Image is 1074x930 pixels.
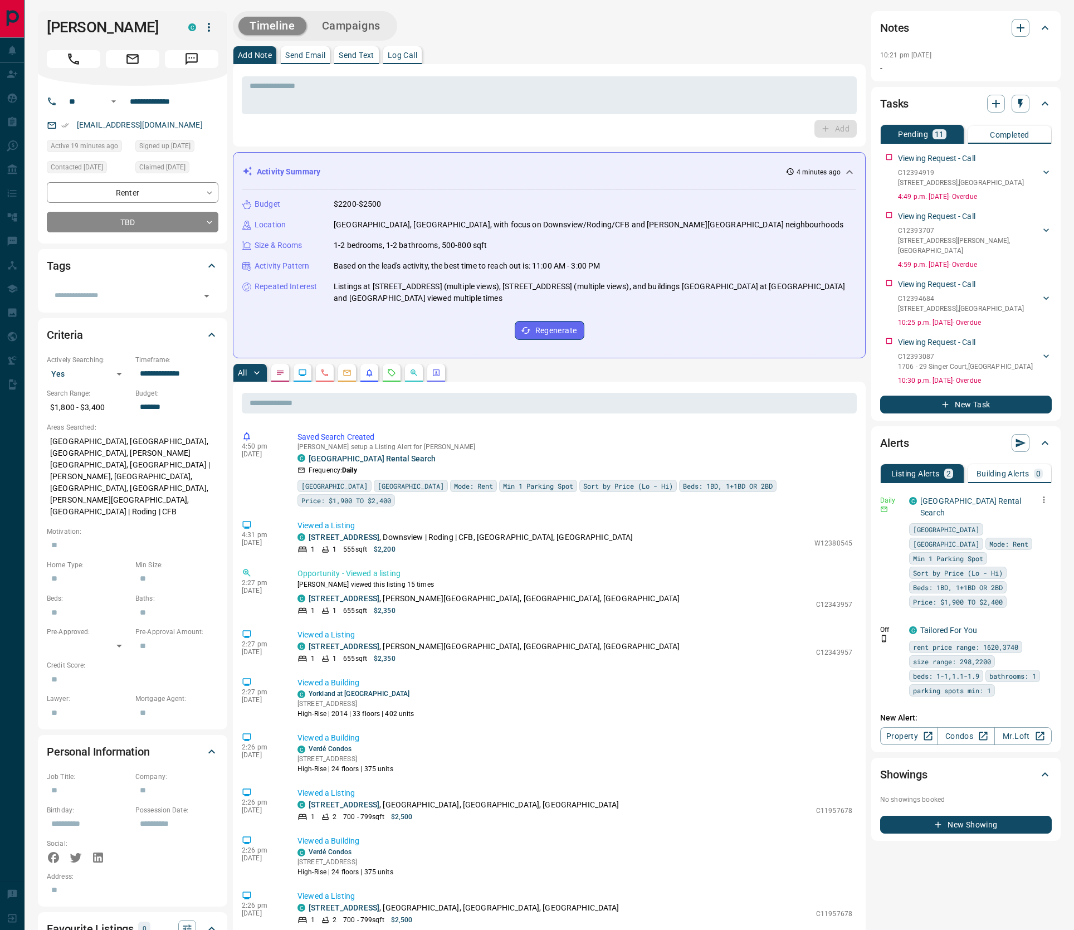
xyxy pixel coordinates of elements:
[880,95,909,113] h2: Tasks
[1036,470,1041,478] p: 0
[683,480,773,491] span: Beds: 1BD, 1+1BD OR 2BD
[339,51,374,59] p: Send Text
[989,670,1036,681] span: bathrooms: 1
[880,434,909,452] h2: Alerts
[320,368,329,377] svg: Calls
[334,281,856,304] p: Listings at [STREET_ADDRESS] (multiple views), [STREET_ADDRESS] (multiple views), and buildings [...
[342,466,357,474] strong: Daily
[880,14,1052,41] div: Notes
[334,219,843,231] p: [GEOGRAPHIC_DATA], [GEOGRAPHIC_DATA], with focus on Downsview/Roding/CFB and [PERSON_NAME][GEOGRA...
[880,625,902,635] p: Off
[242,846,281,854] p: 2:26 pm
[242,531,281,539] p: 4:31 pm
[913,656,991,667] span: size range: 298,2200
[47,140,130,155] div: Mon Sep 15 2025
[199,288,214,304] button: Open
[343,812,384,822] p: 700 - 799 sqft
[47,432,218,521] p: [GEOGRAPHIC_DATA], [GEOGRAPHIC_DATA], [GEOGRAPHIC_DATA], [PERSON_NAME][GEOGRAPHIC_DATA], [GEOGRAP...
[409,368,418,377] svg: Opportunities
[898,304,1024,314] p: [STREET_ADDRESS] , [GEOGRAPHIC_DATA]
[47,322,218,348] div: Criteria
[880,795,1052,805] p: No showings booked
[898,352,1033,362] p: C12393087
[374,606,396,616] p: $2,350
[880,51,931,59] p: 10:21 pm [DATE]
[47,805,130,815] p: Birthday:
[880,727,938,745] a: Property
[898,153,975,164] p: Viewing Request - Call
[297,629,852,641] p: Viewed a Listing
[139,140,191,152] span: Signed up [DATE]
[898,337,975,348] p: Viewing Request - Call
[47,388,130,398] p: Search Range:
[297,431,852,443] p: Saved Search Created
[301,495,391,506] span: Price: $1,900 TO $2,400
[47,257,70,275] h2: Tags
[47,355,130,365] p: Actively Searching:
[47,743,150,761] h2: Personal Information
[51,140,118,152] span: Active 19 minutes ago
[165,50,218,68] span: Message
[47,365,130,383] div: Yes
[343,368,352,377] svg: Emails
[242,162,856,182] div: Activity Summary4 minutes ago
[297,787,852,799] p: Viewed a Listing
[816,909,852,919] p: C11957678
[898,192,1052,202] p: 4:49 p.m. [DATE] - Overdue
[242,450,281,458] p: [DATE]
[297,699,414,709] p: [STREET_ADDRESS]
[47,772,130,782] p: Job Title:
[898,211,975,222] p: Viewing Request - Call
[255,240,302,251] p: Size & Rooms
[343,606,367,616] p: 655 sqft
[47,212,218,232] div: TBD
[913,524,979,535] span: [GEOGRAPHIC_DATA]
[238,17,306,35] button: Timeline
[880,816,1052,834] button: New Showing
[814,538,852,548] p: W12380545
[913,538,979,549] span: [GEOGRAPHIC_DATA]
[880,505,888,513] svg: Email
[297,867,393,877] p: High-Rise | 24 floors | 375 units
[257,166,320,178] p: Activity Summary
[333,812,336,822] p: 2
[242,902,281,909] p: 2:26 pm
[309,799,619,811] p: , [GEOGRAPHIC_DATA], [GEOGRAPHIC_DATA], [GEOGRAPHIC_DATA]
[297,857,393,867] p: [STREET_ADDRESS]
[343,654,367,664] p: 655 sqft
[242,640,281,648] p: 2:27 pm
[391,915,413,925] p: $2,500
[47,593,130,603] p: Beds:
[898,223,1052,258] div: C12393707[STREET_ADDRESS][PERSON_NAME],[GEOGRAPHIC_DATA]
[309,532,633,543] p: , Downsview | Roding | CFB, [GEOGRAPHIC_DATA], [GEOGRAPHIC_DATA]
[47,627,130,637] p: Pre-Approved:
[47,161,130,177] div: Sun Sep 07 2025
[816,806,852,816] p: C11957678
[297,732,852,744] p: Viewed a Building
[297,642,305,650] div: condos.ca
[47,326,83,344] h2: Criteria
[880,19,909,37] h2: Notes
[135,627,218,637] p: Pre-Approval Amount:
[297,533,305,541] div: condos.ca
[920,496,1021,517] a: [GEOGRAPHIC_DATA] Rental Search
[333,915,336,925] p: 2
[135,140,218,155] div: Sun Sep 07 2025
[583,480,673,491] span: Sort by Price (Lo - Hi)
[47,839,130,849] p: Social:
[297,520,852,532] p: Viewed a Listing
[309,594,379,603] a: [STREET_ADDRESS]
[242,442,281,450] p: 4:50 pm
[898,178,1024,188] p: [STREET_ADDRESS] , [GEOGRAPHIC_DATA]
[297,801,305,809] div: condos.ca
[255,219,286,231] p: Location
[880,62,1052,74] p: -
[47,738,218,765] div: Personal Information
[47,398,130,417] p: $1,800 - $3,400
[816,647,852,658] p: C12343957
[378,480,444,491] span: [GEOGRAPHIC_DATA]
[297,835,852,847] p: Viewed a Building
[47,422,218,432] p: Areas Searched:
[297,904,305,912] div: condos.ca
[77,120,203,129] a: [EMAIL_ADDRESS][DOMAIN_NAME]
